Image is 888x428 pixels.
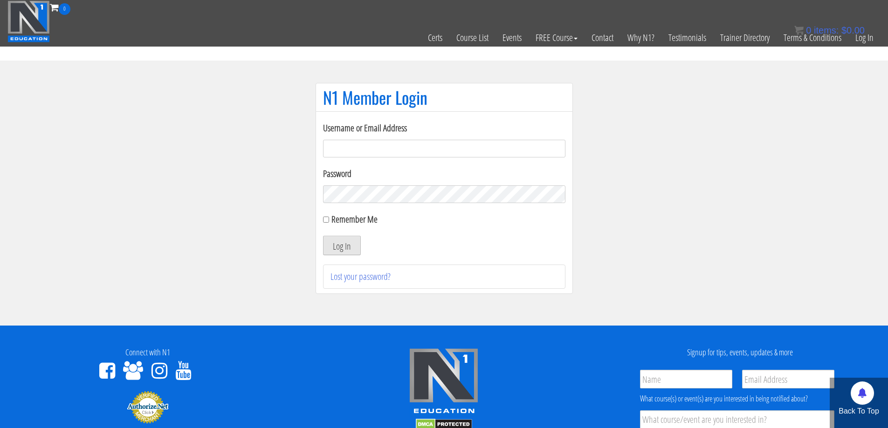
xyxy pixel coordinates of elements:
span: 0 [806,25,811,35]
a: Terms & Conditions [777,15,848,61]
a: 0 items: $0.00 [794,25,865,35]
span: $ [841,25,847,35]
h1: N1 Member Login [323,88,565,107]
h4: Signup for tips, events, updates & more [599,348,881,357]
a: Why N1? [620,15,661,61]
a: Course List [449,15,496,61]
a: Lost your password? [330,270,391,283]
bdi: 0.00 [841,25,865,35]
a: 0 [50,1,70,14]
a: Contact [585,15,620,61]
p: Back To Top [830,406,888,417]
h4: Connect with N1 [7,348,289,357]
a: Events [496,15,529,61]
input: Name [640,370,732,388]
label: Password [323,167,565,181]
label: Remember Me [331,213,378,225]
img: n1-education [7,0,50,42]
img: n1-edu-logo [409,348,479,417]
a: Testimonials [661,15,713,61]
img: icon11.png [794,26,804,35]
div: What course(s) or event(s) are you interested in being notified about? [640,393,834,404]
a: FREE Course [529,15,585,61]
span: 0 [59,3,70,15]
a: Trainer Directory [713,15,777,61]
a: Certs [421,15,449,61]
button: Log In [323,236,361,255]
input: Email Address [742,370,834,388]
img: Authorize.Net Merchant - Click to Verify [127,390,169,424]
a: Log In [848,15,881,61]
span: items: [814,25,839,35]
label: Username or Email Address [323,121,565,135]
